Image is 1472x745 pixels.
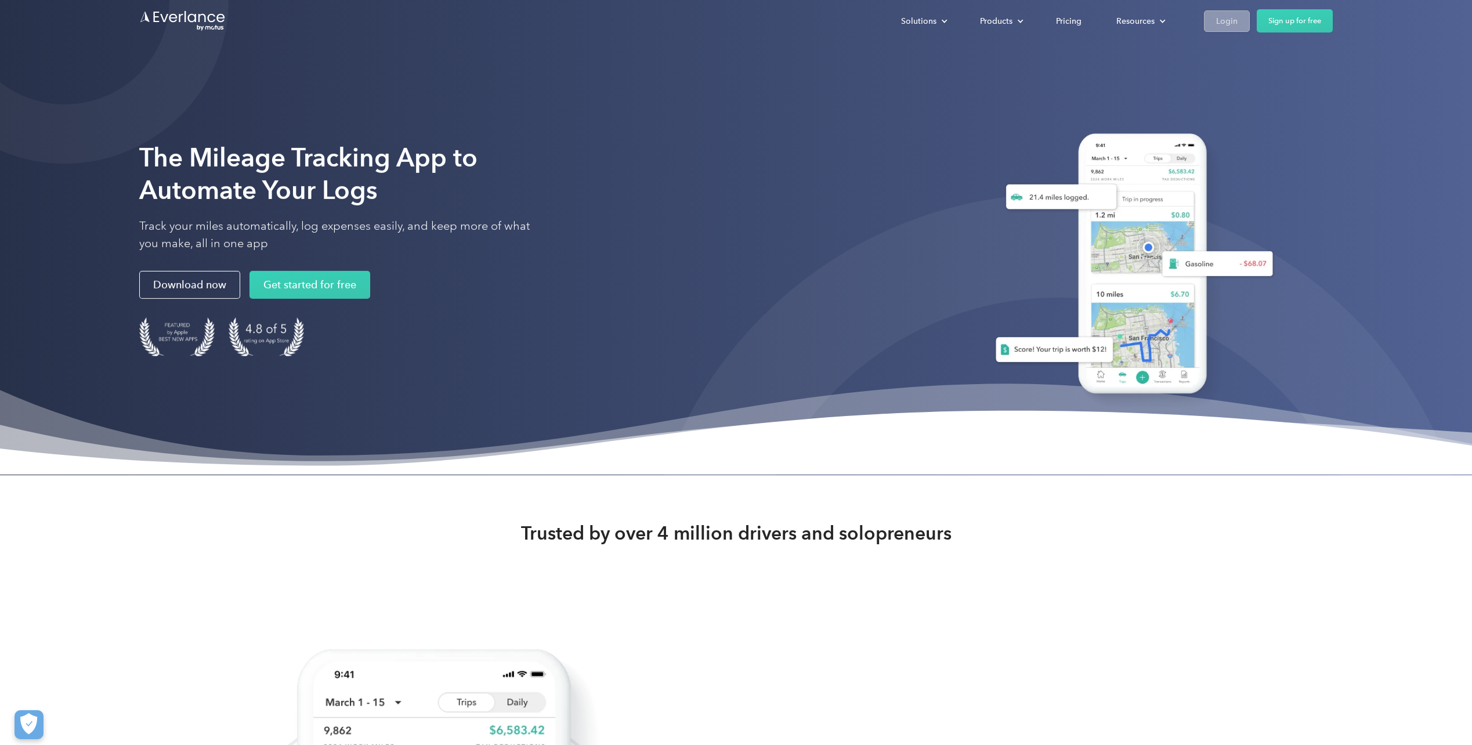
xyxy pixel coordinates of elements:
[139,218,545,252] p: Track your miles automatically, log expenses easily, and keep more of what you make, all in one app
[139,142,478,205] strong: The Mileage Tracking App to Automate Your Logs
[901,14,936,28] div: Solutions
[15,710,44,739] button: Cookies Settings
[1056,14,1082,28] div: Pricing
[1257,9,1333,32] a: Sign up for free
[1105,11,1175,31] div: Resources
[139,271,240,299] a: Download now
[1044,11,1093,31] a: Pricing
[139,317,215,356] img: Badge for Featured by Apple Best New Apps
[139,10,226,32] a: Go to homepage
[977,122,1282,411] img: Everlance, mileage tracker app, expense tracking app
[1204,10,1250,32] a: Login
[968,11,1033,31] div: Products
[889,11,957,31] div: Solutions
[249,271,370,299] a: Get started for free
[229,317,304,356] img: 4.9 out of 5 stars on the app store
[1216,14,1238,28] div: Login
[1116,14,1155,28] div: Resources
[980,14,1012,28] div: Products
[521,522,952,545] strong: Trusted by over 4 million drivers and solopreneurs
